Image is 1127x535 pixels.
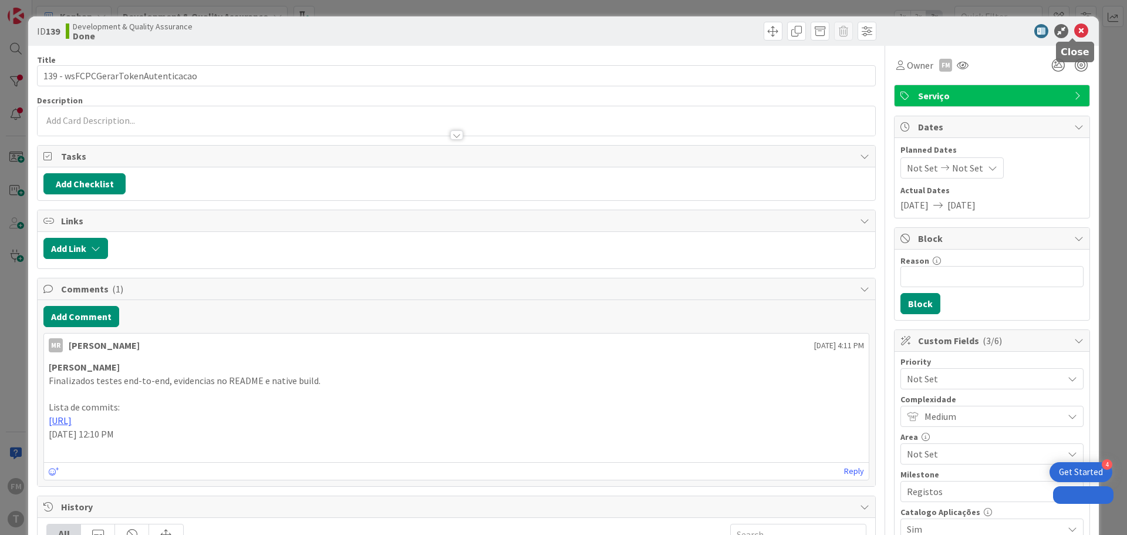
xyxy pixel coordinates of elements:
[907,483,1057,500] span: Registos
[49,375,320,386] span: Finalizados testes end-to-end, evidencias no README e native build.
[1059,466,1103,478] div: Get Started
[907,446,1057,462] span: Not Set
[112,283,123,295] span: ( 1 )
[844,464,864,479] a: Reply
[907,58,933,72] span: Owner
[900,358,1084,366] div: Priority
[900,433,1084,441] div: Area
[37,55,56,65] label: Title
[46,25,60,37] b: 139
[61,500,854,514] span: History
[947,198,976,212] span: [DATE]
[69,338,140,352] div: [PERSON_NAME]
[900,470,1084,479] div: Milestone
[37,95,83,106] span: Description
[43,306,119,327] button: Add Comment
[900,293,940,314] button: Block
[61,282,854,296] span: Comments
[983,335,1002,346] span: ( 3/6 )
[1050,462,1112,482] div: Open Get Started checklist, remaining modules: 4
[43,238,108,259] button: Add Link
[900,508,1084,516] div: Catalogo Aplicações
[907,161,938,175] span: Not Set
[43,173,126,194] button: Add Checklist
[61,214,854,228] span: Links
[952,161,983,175] span: Not Set
[900,184,1084,197] span: Actual Dates
[49,428,114,440] span: [DATE] 12:10 PM
[918,89,1068,103] span: Serviço
[73,22,193,31] span: Development & Quality Assurance
[907,371,1057,387] span: Not Set
[900,198,929,212] span: [DATE]
[918,120,1068,134] span: Dates
[1102,459,1112,470] div: 4
[939,59,952,72] div: FM
[918,231,1068,245] span: Block
[73,31,193,41] b: Done
[924,408,1057,425] span: Medium
[49,338,63,352] div: MR
[900,255,929,266] label: Reason
[900,144,1084,156] span: Planned Dates
[61,149,854,163] span: Tasks
[49,415,72,426] a: [URL]
[49,361,120,373] strong: [PERSON_NAME]
[814,339,864,352] span: [DATE] 4:11 PM
[37,24,60,38] span: ID
[918,334,1068,348] span: Custom Fields
[49,401,120,413] span: Lista de commits:
[900,395,1084,403] div: Complexidade
[1061,46,1089,58] h5: Close
[37,65,876,86] input: type card name here...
